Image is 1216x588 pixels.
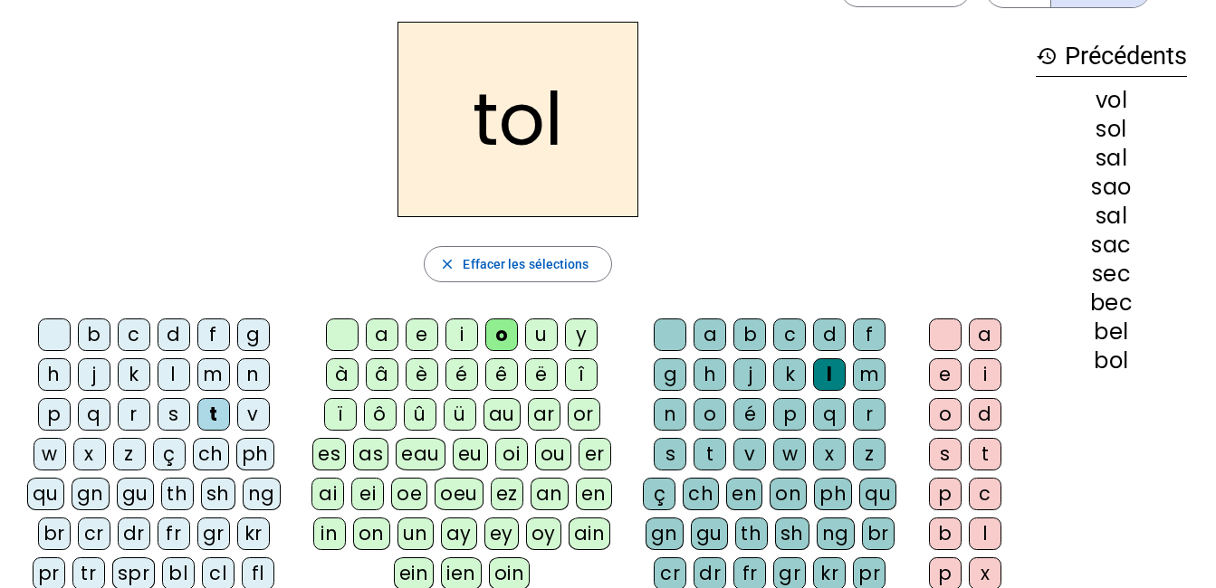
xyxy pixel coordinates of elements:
div: sao [1036,176,1187,198]
div: gu [691,517,728,550]
div: ê [485,358,518,391]
div: es [312,438,346,470]
div: m [197,358,230,391]
div: ain [569,517,611,550]
div: n [654,398,686,431]
div: k [118,358,150,391]
div: gn [646,517,684,550]
div: w [773,438,806,470]
div: v [733,438,766,470]
mat-icon: history [1036,45,1058,67]
div: l [813,358,846,391]
div: f [853,318,886,351]
div: sh [201,478,235,510]
div: ng [817,517,855,550]
div: a [694,318,726,351]
button: Effacer les sélections [424,246,611,282]
div: b [929,517,962,550]
div: ai [311,478,344,510]
div: en [576,478,612,510]
div: ç [643,478,675,510]
div: eu [453,438,488,470]
div: ay [441,517,477,550]
div: p [773,398,806,431]
div: un [397,517,434,550]
div: d [813,318,846,351]
div: er [579,438,611,470]
div: j [78,358,110,391]
div: or [568,398,600,431]
div: sh [775,517,809,550]
div: ô [364,398,397,431]
div: dr [118,517,150,550]
div: m [853,358,886,391]
div: q [813,398,846,431]
div: ü [444,398,476,431]
div: û [404,398,436,431]
div: y [565,318,598,351]
div: bol [1036,350,1187,372]
div: oe [391,478,427,510]
div: ng [243,478,281,510]
div: on [770,478,807,510]
div: in [313,517,346,550]
div: h [38,358,71,391]
div: ar [528,398,560,431]
div: oeu [435,478,484,510]
div: é [733,398,766,431]
div: ç [153,438,186,470]
div: b [78,318,110,351]
div: z [853,438,886,470]
div: au [484,398,521,431]
div: c [118,318,150,351]
div: th [161,478,194,510]
div: h [694,358,726,391]
div: d [969,398,1001,431]
h2: tol [397,22,638,217]
div: c [773,318,806,351]
mat-icon: close [439,256,455,272]
div: s [654,438,686,470]
div: ei [351,478,384,510]
div: sal [1036,147,1187,169]
div: en [726,478,762,510]
div: th [735,517,768,550]
div: eau [396,438,445,470]
div: o [485,318,518,351]
div: sol [1036,119,1187,140]
div: x [73,438,106,470]
div: e [406,318,438,351]
div: è [406,358,438,391]
div: b [733,318,766,351]
div: d [158,318,190,351]
div: sec [1036,263,1187,285]
div: vol [1036,90,1187,111]
h3: Précédents [1036,36,1187,77]
div: qu [859,478,896,510]
span: Effacer les sélections [463,253,589,275]
div: j [733,358,766,391]
div: sac [1036,234,1187,256]
div: î [565,358,598,391]
div: g [654,358,686,391]
div: x [813,438,846,470]
div: à [326,358,359,391]
div: p [38,398,71,431]
div: br [862,517,895,550]
div: sal [1036,205,1187,227]
div: k [773,358,806,391]
div: cr [78,517,110,550]
div: ph [236,438,274,470]
div: w [34,438,66,470]
div: t [197,398,230,431]
div: ch [193,438,229,470]
div: n [237,358,270,391]
div: t [969,438,1001,470]
div: on [353,517,390,550]
div: gn [72,478,110,510]
div: br [38,517,71,550]
div: ou [535,438,571,470]
div: o [694,398,726,431]
div: as [353,438,388,470]
div: i [969,358,1001,391]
